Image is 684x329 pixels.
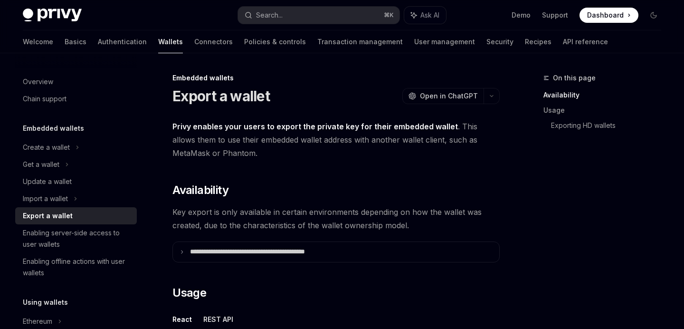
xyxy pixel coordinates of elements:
a: Export a wallet [15,207,137,224]
a: Policies & controls [244,30,306,53]
a: Enabling offline actions with user wallets [15,253,137,281]
button: Ask AI [404,7,446,24]
a: API reference [563,30,608,53]
span: On this page [553,72,596,84]
a: Transaction management [317,30,403,53]
img: dark logo [23,9,82,22]
a: Dashboard [579,8,638,23]
a: Chain support [15,90,137,107]
span: Dashboard [587,10,624,20]
strong: Privy enables your users to export the private key for their embedded wallet [172,122,458,131]
a: Demo [512,10,531,20]
span: . This allows them to use their embedded wallet address with another wallet client, such as MetaM... [172,120,500,160]
span: Usage [172,285,206,300]
h5: Embedded wallets [23,123,84,134]
span: Availability [172,183,228,198]
span: ⌘ K [384,11,394,19]
a: Exporting HD wallets [551,118,669,133]
a: Connectors [194,30,233,53]
span: Ask AI [420,10,439,20]
div: Ethereum [23,316,52,327]
a: Overview [15,73,137,90]
button: Toggle dark mode [646,8,661,23]
span: Key export is only available in certain environments depending on how the wallet was created, due... [172,205,500,232]
div: Import a wallet [23,193,68,204]
span: Open in ChatGPT [420,91,478,101]
button: Search...⌘K [238,7,399,24]
a: Enabling server-side access to user wallets [15,224,137,253]
a: Welcome [23,30,53,53]
div: Chain support [23,93,66,105]
div: Search... [256,10,283,21]
a: Availability [543,87,669,103]
a: Wallets [158,30,183,53]
a: Authentication [98,30,147,53]
div: Get a wallet [23,159,59,170]
div: Overview [23,76,53,87]
a: Usage [543,103,669,118]
button: Open in ChatGPT [402,88,484,104]
h1: Export a wallet [172,87,270,105]
a: Support [542,10,568,20]
h5: Using wallets [23,297,68,308]
div: Enabling offline actions with user wallets [23,256,131,279]
a: User management [414,30,475,53]
a: Recipes [525,30,551,53]
div: Embedded wallets [172,73,500,83]
div: Update a wallet [23,176,72,187]
a: Update a wallet [15,173,137,190]
a: Security [486,30,513,53]
a: Basics [65,30,86,53]
div: Create a wallet [23,142,70,153]
div: Export a wallet [23,210,73,222]
div: Enabling server-side access to user wallets [23,227,131,250]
